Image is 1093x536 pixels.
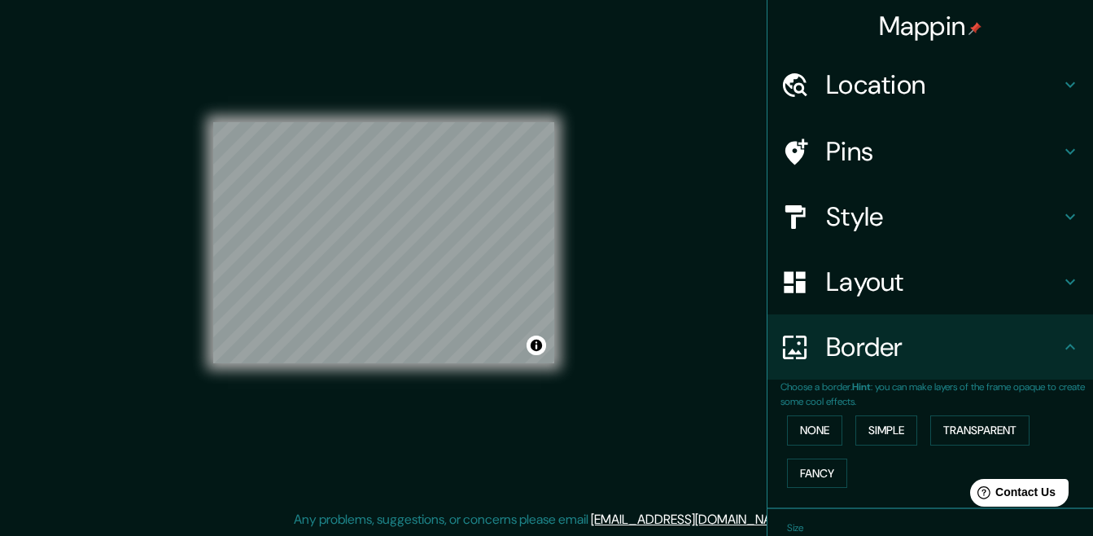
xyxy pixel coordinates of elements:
button: Toggle attribution [527,336,546,355]
p: Choose a border. : you can make layers of the frame opaque to create some cool effects. [780,380,1093,409]
button: None [787,415,842,446]
p: Any problems, suggestions, or concerns please email . [294,510,794,529]
button: Fancy [787,459,847,489]
button: Transparent [930,415,1030,446]
div: Pins [767,119,1093,184]
img: pin-icon.png [968,22,982,35]
h4: Location [826,68,1060,101]
h4: Border [826,331,1060,363]
iframe: Help widget launcher [948,472,1075,518]
div: Border [767,314,1093,380]
div: Layout [767,249,1093,314]
a: [EMAIL_ADDRESS][DOMAIN_NAME] [591,511,792,528]
h4: Layout [826,266,1060,298]
button: Simple [855,415,917,446]
h4: Pins [826,135,1060,168]
label: Size [787,521,804,535]
h4: Mappin [879,10,982,42]
div: Location [767,52,1093,117]
b: Hint [852,380,871,393]
div: Style [767,184,1093,249]
h4: Style [826,200,1060,233]
canvas: Map [213,122,554,363]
